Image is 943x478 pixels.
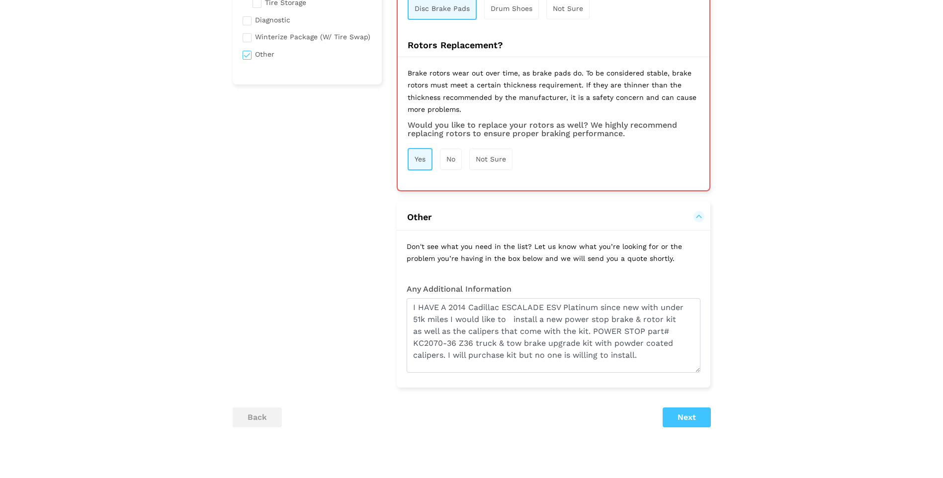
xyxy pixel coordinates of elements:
span: Yes [415,155,426,163]
span: Drum Shoes [491,4,532,12]
h3: Would you like to replace your rotors as well? We highly recommend replacing rotors to ensure pro... [408,121,699,138]
h3: Any Additional Information [407,285,700,294]
p: Don't see what you need in the list? Let us know what you’re looking for or the problem you’re ha... [397,231,710,275]
h4: Rotors Replacement? [398,40,709,51]
span: Disc Brake Pads [415,4,470,12]
span: Not Sure [553,4,583,12]
p: Brake rotors wear out over time, as brake pads do. To be considered stable, brake rotors must mee... [408,67,699,121]
button: Other [407,211,700,223]
button: Next [663,407,711,427]
span: No [446,155,455,163]
span: Not Sure [476,155,506,163]
button: back [233,407,282,427]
